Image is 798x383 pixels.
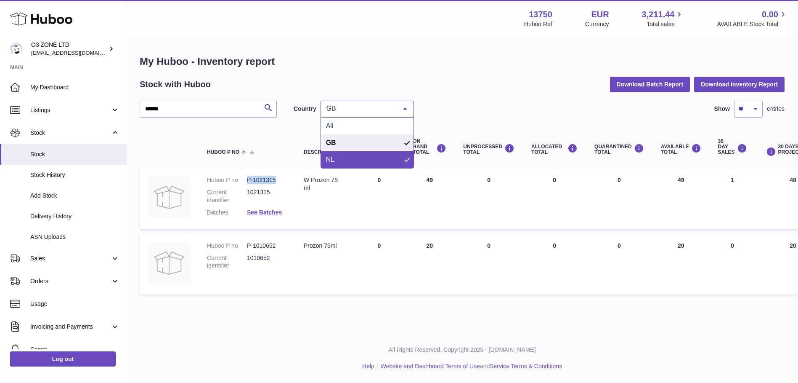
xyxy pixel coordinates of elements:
span: GB [324,104,397,113]
div: Huboo Ref [524,20,552,28]
span: Total sales [647,20,684,28]
div: 30 DAY SALES [718,139,747,155]
span: [EMAIL_ADDRESS][DOMAIN_NAME] [31,49,124,56]
img: hello@o3zoneltd.co.uk [10,43,23,55]
span: NL [326,156,334,163]
dd: P-1021315 [247,176,287,184]
td: 0 [710,233,756,295]
h1: My Huboo - Inventory report [140,55,785,68]
button: Download Inventory Report [694,77,785,92]
div: Prozon 75ml [304,242,345,250]
span: Stock [30,150,119,158]
td: 1 [710,168,756,229]
dd: P-1010652 [247,242,287,250]
td: 49 [404,168,455,229]
dt: Huboo P no [207,176,247,184]
span: GB [326,139,336,146]
div: UNPROCESSED Total [463,144,514,155]
td: 20 [404,233,455,295]
span: Listings [30,106,111,114]
span: Sales [30,254,111,262]
label: Country [294,105,316,113]
td: 0 [523,168,586,229]
a: Log out [10,351,116,367]
span: ASN Uploads [30,233,119,241]
td: 0 [523,233,586,295]
span: Stock [30,129,111,137]
div: Currency [585,20,609,28]
img: product image [148,176,190,218]
div: AVAILABLE Total [661,144,701,155]
li: and [378,362,562,370]
span: Cases [30,346,119,354]
a: Service Terms & Conditions [490,363,562,370]
span: Stock History [30,171,119,179]
img: product image [148,242,190,284]
span: Orders [30,277,111,285]
td: 0 [455,233,523,295]
div: W Prozon 75 ml [304,176,345,192]
span: All [326,122,334,129]
a: 0.00 AVAILABLE Stock Total [717,9,788,28]
span: 0 [618,177,621,183]
dd: 1021315 [247,188,287,204]
div: ALLOCATED Total [531,144,578,155]
h2: Stock with Huboo [140,79,211,90]
a: Website and Dashboard Terms of Use [381,363,480,370]
div: QUARANTINED Total [594,144,644,155]
span: 3,211.44 [642,9,675,20]
span: 0.00 [762,9,778,20]
dt: Current identifier [207,188,247,204]
dt: Current identifier [207,254,247,270]
span: entries [767,105,785,113]
label: Show [714,105,730,113]
dt: Batches [207,209,247,217]
div: ON HAND Total [413,139,446,155]
a: Help [362,363,374,370]
td: 49 [652,168,710,229]
a: See Batches [247,209,282,216]
span: Usage [30,300,119,308]
span: Delivery History [30,212,119,220]
span: Description [304,150,338,155]
td: 0 [455,168,523,229]
td: 20 [652,233,710,295]
button: Download Batch Report [610,77,690,92]
span: AVAILABLE Stock Total [717,20,788,28]
dd: 1010652 [247,254,287,270]
p: All Rights Reserved. Copyright 2025 - [DOMAIN_NAME] [133,346,791,354]
dt: Huboo P no [207,242,247,250]
strong: 13750 [529,9,552,20]
strong: EUR [591,9,609,20]
div: O3 ZONE LTD [31,41,107,57]
span: Huboo P no [207,150,239,155]
td: 0 [354,233,404,295]
span: Add Stock [30,192,119,200]
span: My Dashboard [30,83,119,91]
span: Invoicing and Payments [30,323,111,331]
td: 0 [354,168,404,229]
a: 3,211.44 Total sales [642,9,684,28]
span: 0 [618,242,621,249]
